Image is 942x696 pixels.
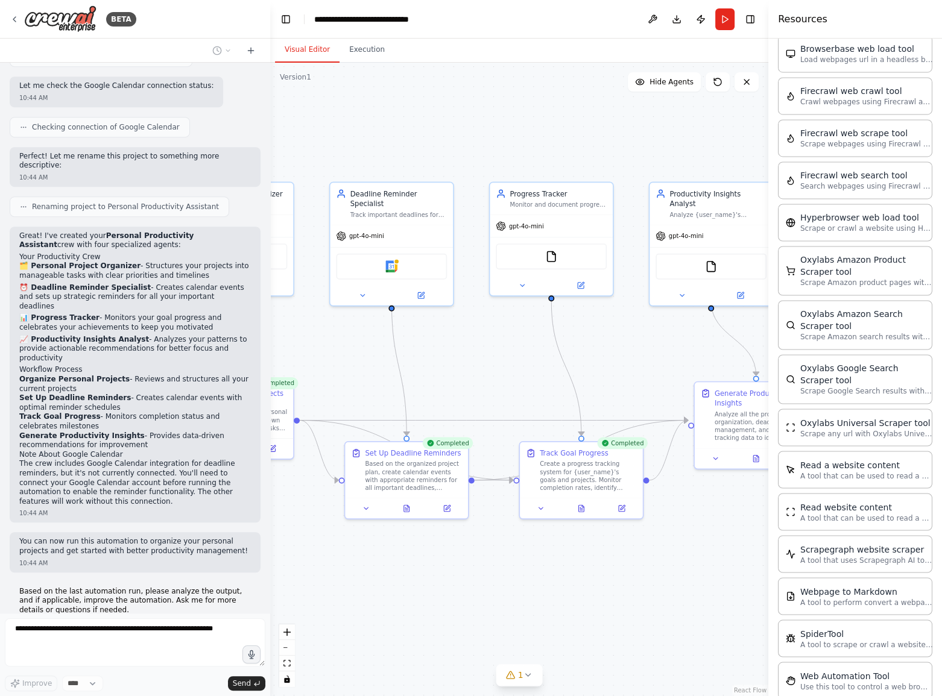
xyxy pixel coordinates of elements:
[786,320,795,330] img: OxylabsAmazonSearchScraperTool
[800,459,933,471] div: Read a website content
[255,442,289,454] button: Open in side panel
[510,201,607,208] div: Monitor and document progress on {user_name}'s goals and projects, providing regular updates and ...
[19,375,130,383] strong: Organize Personal Projects
[712,289,769,301] button: Open in side panel
[496,664,543,686] button: 1
[800,513,933,522] p: A tool that can be used to read a website content.
[191,201,288,208] div: Organize and structure {user_name}'s personal projects, breaking them down into manageable tasks ...
[734,687,767,694] a: React Flow attribution
[340,37,394,63] button: Execution
[5,618,265,666] textarea: To enrich screen reader interactions, please activate Accessibility in Grammarly extension settings
[800,627,933,639] div: SpiderTool
[800,669,933,682] div: Web Automation Tool
[669,211,767,219] div: Analyze {user_name}'s productivity patterns, identify trends and bottlenecks, and provide actiona...
[365,448,461,459] div: Set Up Deadline Reminders
[800,254,933,278] div: Oxylabs Amazon Product Scraper tool
[786,374,795,384] img: OxylabsGoogleSearchScraperTool
[24,5,96,33] img: Logo
[279,624,295,687] div: React Flow controls
[19,252,251,262] h2: Your Productivity Crew
[518,669,523,681] span: 1
[786,591,795,601] img: SerplyWebpageToMarkdownTool
[786,633,795,643] img: SpiderTool
[786,91,795,101] img: FirecrawlCrawlWebsiteTool
[800,332,933,342] p: Scrape Amazon search results with Oxylabs Amazon Search Scraper
[694,381,818,470] div: Generate Productivity InsightsAnalyze all the project organization, deadline management, and prog...
[540,448,609,459] div: Track Goal Progress
[19,173,251,182] div: 10:44 AM
[277,11,294,28] button: Hide left sidebar
[300,415,338,485] g: Edge from 0205bdd0-0365-43d4-b39e-509005b0d064 to 3bccdcf1-9f81-4838-8088-7888f5e65b68
[786,422,795,432] img: OxylabsUniversalScraperTool
[19,412,101,421] strong: Track Goal Progress
[19,393,131,402] strong: Set Up Deadline Reminders
[429,503,464,515] button: Open in side panel
[509,222,544,230] span: gpt-4o-mini
[19,231,251,250] p: Great! I've created your crew with four specialized agents:
[169,182,294,296] div: Personal Project OrganizerOrganize and structure {user_name}'s personal projects, breaking them d...
[800,127,933,139] div: Firecrawl web scrape tool
[19,431,145,440] strong: Generate Productivity Insights
[19,283,151,292] strong: ⏰ Deadline Reminder Specialist
[365,460,462,492] div: Based on the organized project plan, create calendar events with appropriate reminders for all im...
[786,49,795,58] img: BrowserbaseLoadTool
[385,503,428,515] button: View output
[540,460,637,492] div: Create a progress tracking system for {user_name}'s goals and projects. Monitor completion rates,...
[800,543,933,555] div: Scrapegraph website scraper
[19,81,213,91] p: Let me check the Google Calendar connection status:
[800,224,933,233] p: Scrape or crawl a website using Hyperbrowser and return the contents in properly formatted markdo...
[387,301,411,435] g: Edge from b316ae70-27ac-41ae-8b30-0cbec68aa9c8 to 3bccdcf1-9f81-4838-8088-7888f5e65b68
[650,415,688,485] g: Edge from d2e3cdca-3c03-4f31-81a9-2db4451440f1 to 6693eebd-a3c1-43ec-8e20-a847904b23ae
[545,251,557,263] img: FileReadTool
[800,169,933,181] div: Firecrawl web search tool
[19,231,194,249] strong: Personal Productivity Assistant
[650,77,694,87] span: Hide Agents
[19,262,251,280] p: - Structures your projects into manageable tasks with clear priorities and timelines
[800,43,933,55] div: Browserbase web load tool
[19,450,251,460] h2: Note About Google Calendar
[233,679,251,688] span: Send
[489,182,614,296] div: Progress TrackerMonitor and document progress on {user_name}'s goals and projects, providing regu...
[800,308,933,332] div: Oxylabs Amazon Search Scraper tool
[350,211,447,219] div: Track important deadlines for {user_name} and create calendar events with appropriate reminders t...
[800,55,933,64] p: Load webpages url in a headless browser using Browserbase and return the contents
[19,375,251,393] li: - Reviews and structures all your current projects
[786,266,795,275] img: OxylabsAmazonProductScraperTool
[786,676,795,685] img: StagehandTool
[19,393,251,412] li: - Creates calendar events with optimal reminder schedules
[800,555,933,565] p: A tool that uses Scrapegraph AI to intelligently scrape website content.
[800,386,933,396] p: Scrape Google Search results with Oxylabs Google Search Scraper
[233,280,289,292] button: Open in side panel
[735,453,777,465] button: View output
[241,43,261,58] button: Start a new chat
[706,301,761,375] g: Edge from 36285c3b-2539-485e-b10b-c6087992a5a4 to 6693eebd-a3c1-43ec-8e20-a847904b23ae
[597,437,648,449] div: Completed
[786,218,795,227] img: HyperbrowserLoadTool
[800,181,933,191] p: Search webpages using Firecrawl and return the results
[19,559,251,568] div: 10:44 AM
[560,503,602,515] button: View output
[32,202,219,212] span: Renaming project to Personal Productivity Assistant
[800,212,933,224] div: Hyperbrowser web load tool
[169,381,294,460] div: CompletedOrganize Personal ProjectsReview and organize {user_name}'s current personal projects, b...
[279,640,295,656] button: zoom out
[300,415,688,425] g: Edge from 0205bdd0-0365-43d4-b39e-509005b0d064 to 6693eebd-a3c1-43ec-8e20-a847904b23ae
[649,182,774,307] div: Productivity Insights AnalystAnalyze {user_name}'s productivity patterns, identify trends and bot...
[329,182,454,307] div: Deadline Reminder SpecialistTrack important deadlines for {user_name} and create calendar events ...
[800,585,933,597] div: Webpage to Markdown
[786,133,795,143] img: FirecrawlScrapeWebsiteTool
[19,335,251,363] p: - Analyzes your patterns to provide actionable recommendations for better focus and productivity
[19,262,141,270] strong: 🗂️ Personal Project Organizer
[106,12,136,27] div: BETA
[422,437,473,449] div: Completed
[32,122,180,132] span: Checking connection of Google Calendar
[800,97,933,107] p: Crawl webpages using Firecrawl and return the contents
[800,416,933,428] div: Oxylabs Universal Scraper tool
[475,475,513,485] g: Edge from 3bccdcf1-9f81-4838-8088-7888f5e65b68 to d2e3cdca-3c03-4f31-81a9-2db4451440f1
[510,189,607,199] div: Progress Tracker
[800,639,933,649] p: A tool to scrape or crawl a website and return LLM-ready content.
[800,471,933,480] p: A tool that can be used to read a website content.
[242,645,261,663] button: Click to speak your automation idea
[19,365,251,375] h2: Workflow Process
[279,671,295,687] button: toggle interactivity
